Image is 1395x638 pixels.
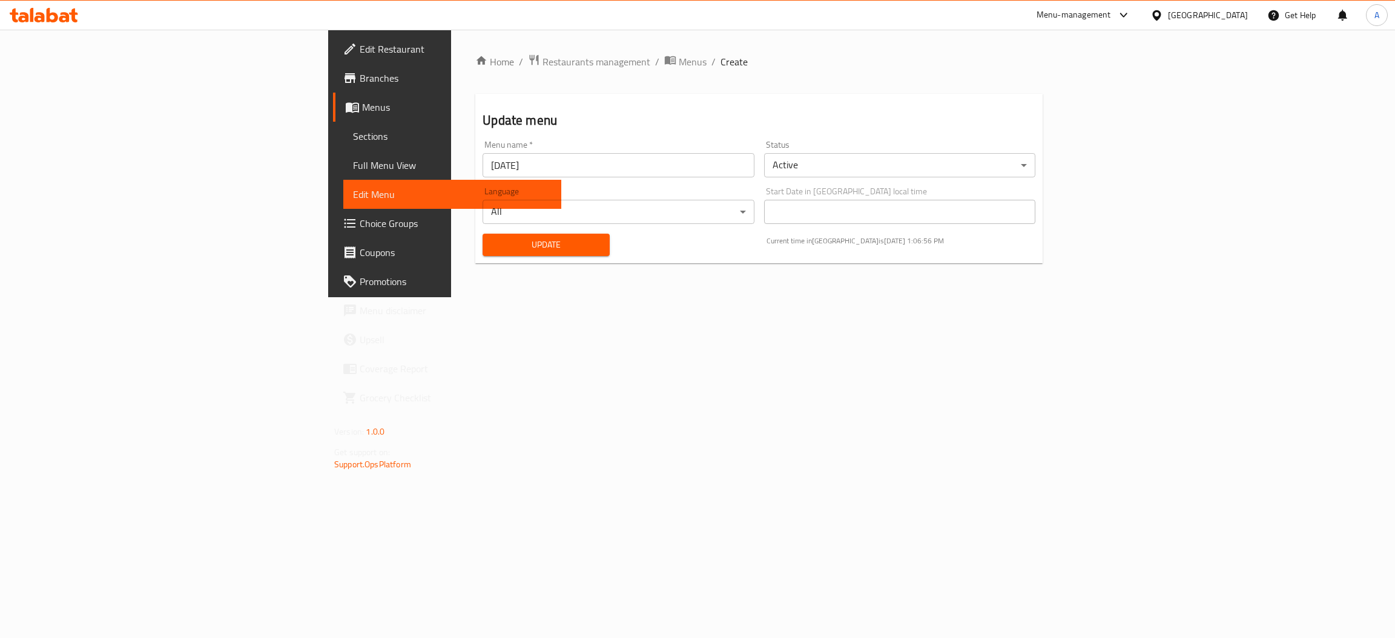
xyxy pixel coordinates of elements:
[360,245,552,260] span: Coupons
[764,153,1035,177] div: Active
[360,274,552,289] span: Promotions
[679,54,707,69] span: Menus
[353,187,552,202] span: Edit Menu
[483,153,754,177] input: Please enter Menu name
[1168,8,1248,22] div: [GEOGRAPHIC_DATA]
[360,216,552,231] span: Choice Groups
[528,54,650,70] a: Restaurants management
[353,129,552,143] span: Sections
[366,424,384,439] span: 1.0.0
[483,111,1035,130] h2: Update menu
[333,209,561,238] a: Choice Groups
[711,54,716,69] li: /
[360,71,552,85] span: Branches
[360,42,552,56] span: Edit Restaurant
[655,54,659,69] li: /
[334,424,364,439] span: Version:
[333,64,561,93] a: Branches
[362,100,552,114] span: Menus
[483,200,754,224] div: All
[483,234,610,256] button: Update
[1374,8,1379,22] span: A
[343,180,561,209] a: Edit Menu
[334,444,390,460] span: Get support on:
[333,238,561,267] a: Coupons
[333,325,561,354] a: Upsell
[333,296,561,325] a: Menu disclaimer
[333,354,561,383] a: Coverage Report
[334,456,411,472] a: Support.OpsPlatform
[1037,8,1111,22] div: Menu-management
[333,383,561,412] a: Grocery Checklist
[360,303,552,318] span: Menu disclaimer
[664,54,707,70] a: Menus
[333,267,561,296] a: Promotions
[360,390,552,405] span: Grocery Checklist
[343,151,561,180] a: Full Menu View
[721,54,748,69] span: Create
[542,54,650,69] span: Restaurants management
[353,158,552,173] span: Full Menu View
[360,361,552,376] span: Coverage Report
[767,235,1035,246] p: Current time in [GEOGRAPHIC_DATA] is [DATE] 1:06:56 PM
[333,93,561,122] a: Menus
[333,35,561,64] a: Edit Restaurant
[492,237,600,252] span: Update
[360,332,552,347] span: Upsell
[343,122,561,151] a: Sections
[475,54,1043,70] nav: breadcrumb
